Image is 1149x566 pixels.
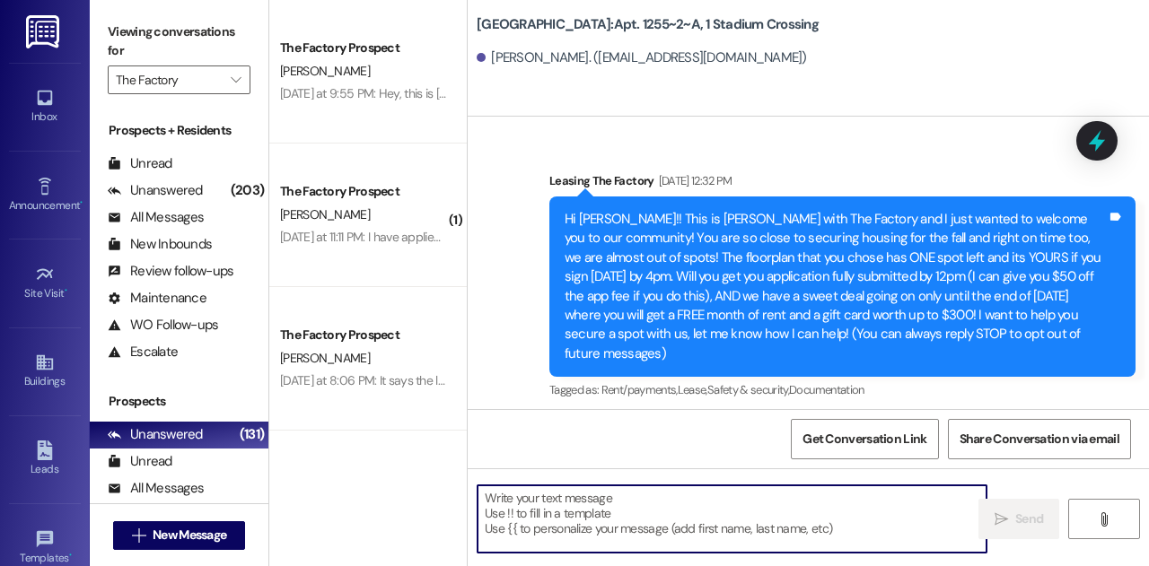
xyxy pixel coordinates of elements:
div: Unread [108,452,172,471]
input: All communities [116,65,222,94]
i:  [231,73,241,87]
div: [PERSON_NAME]. ([EMAIL_ADDRESS][DOMAIN_NAME]) [477,48,807,67]
div: New Inbounds [108,235,212,254]
button: Share Conversation via email [948,419,1131,459]
span: • [80,196,83,209]
span: [PERSON_NAME] [280,350,370,366]
b: [GEOGRAPHIC_DATA]: Apt. 1255~2~A, 1 Stadium Crossing [477,15,819,34]
i:  [1097,512,1110,527]
span: Send [1015,509,1043,528]
div: Review follow-ups [108,262,233,281]
label: Viewing conversations for [108,18,250,65]
span: [PERSON_NAME] [280,206,370,222]
span: Lease , [678,382,707,397]
div: [DATE] 12:32 PM [654,171,732,190]
div: Unanswered [108,181,203,200]
span: Share Conversation via email [960,430,1119,448]
a: Site Visit • [9,259,81,308]
div: Prospects + Residents [90,121,268,140]
span: Rent/payments , [601,382,678,397]
i:  [995,512,1008,527]
span: • [65,284,67,297]
span: Get Conversation Link [803,430,926,448]
div: The Factory Prospect [280,39,446,57]
div: Maintenance [108,289,206,308]
div: The Factory Prospect [280,326,446,344]
div: (203) [226,177,268,205]
span: New Message [153,526,226,544]
div: WO Follow-ups [108,316,218,335]
span: • [69,549,72,562]
div: Unread [108,154,172,173]
div: [DATE] at 8:06 PM: It says the link has expired [280,372,516,388]
div: All Messages [108,208,204,227]
img: ResiDesk Logo [26,15,63,48]
div: Leasing The Factory [549,171,1136,196]
div: Prospects [90,392,268,411]
div: Tagged as: [549,377,1136,403]
span: Safety & security , [707,382,789,397]
div: Unanswered [108,425,203,444]
a: Inbox [9,83,81,131]
div: Hi [PERSON_NAME]!! This is [PERSON_NAME] with The Factory and I just wanted to welcome you to our... [565,210,1107,363]
a: Leads [9,435,81,483]
div: All Messages [108,479,204,498]
div: The Factory Prospect [280,182,446,201]
div: Escalate [108,343,178,361]
button: New Message [113,521,246,550]
span: [PERSON_NAME] [280,63,370,79]
a: Buildings [9,347,81,396]
button: Get Conversation Link [791,419,938,459]
div: (131) [235,421,268,448]
button: Send [978,499,1059,539]
span: Documentation [789,382,864,397]
i:  [132,528,145,543]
